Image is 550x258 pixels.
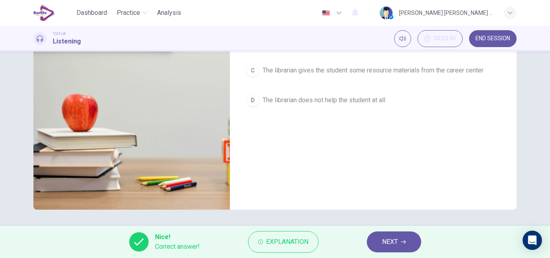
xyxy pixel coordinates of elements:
div: Hide [418,30,463,47]
button: Explanation [248,231,318,253]
div: [PERSON_NAME] [PERSON_NAME] Toledo [399,8,494,18]
button: Practice [114,6,151,20]
img: Listen to this clip about Recommendation Letters before answering the questions: [33,14,230,210]
button: Dashboard [73,6,110,20]
span: NEXT [382,236,398,248]
button: NEXT [367,231,421,252]
span: TOEFL® [53,31,66,37]
div: Mute [394,30,411,47]
span: END SESSION [476,35,510,42]
span: 00:23:50 [434,35,456,42]
span: Explanation [266,236,308,248]
button: 00:23:50 [418,30,463,47]
button: END SESSION [469,30,517,47]
span: Practice [117,8,140,18]
button: Analysis [154,6,184,20]
div: Open Intercom Messenger [523,231,542,250]
h1: Listening [53,37,81,46]
img: en [321,10,331,16]
span: Nice! [155,232,200,242]
span: Dashboard [77,8,107,18]
span: Correct answer! [155,242,200,252]
span: Analysis [157,8,181,18]
img: Profile picture [380,6,393,19]
a: EduSynch logo [33,5,73,21]
img: EduSynch logo [33,5,55,21]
